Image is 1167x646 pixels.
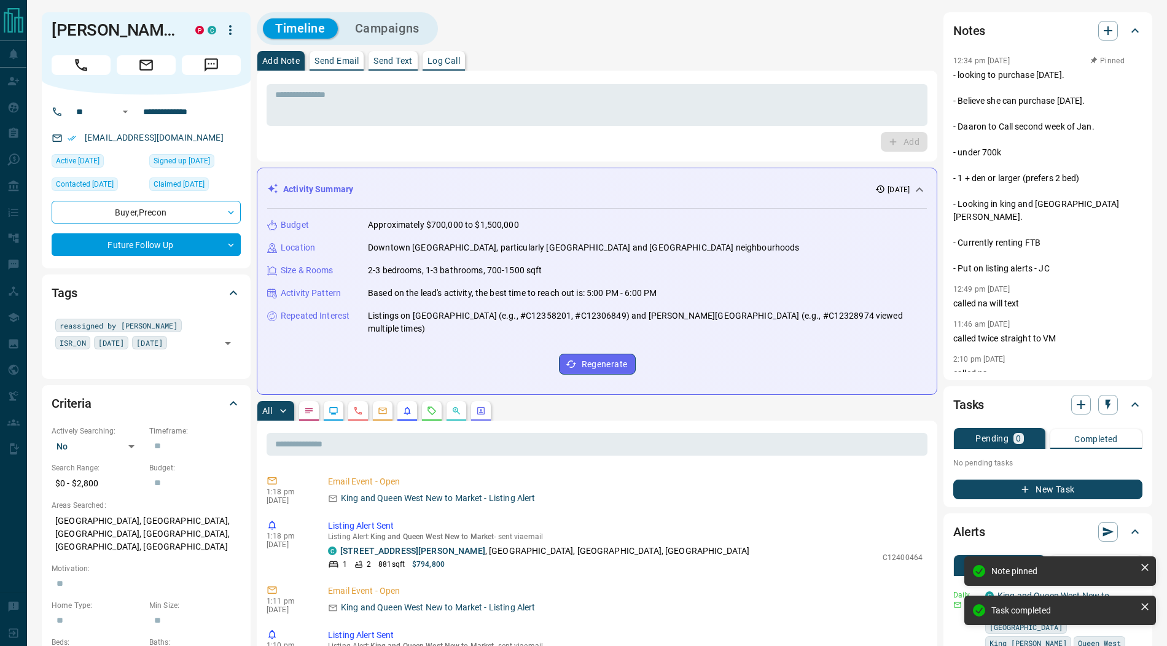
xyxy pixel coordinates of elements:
[267,597,310,605] p: 1:11 pm
[370,532,494,541] span: King and Queen West New to Market
[56,178,114,190] span: Contacted [DATE]
[953,285,1010,294] p: 12:49 pm [DATE]
[368,264,542,277] p: 2-3 bedrooms, 1-3 bathrooms, 700-1500 sqft
[154,155,210,167] span: Signed up [DATE]
[953,601,962,609] svg: Email
[368,287,657,300] p: Based on the lead's activity, the best time to reach out is: 5:00 PM - 6:00 PM
[329,406,338,416] svg: Lead Browsing Activity
[154,178,205,190] span: Claimed [DATE]
[52,278,241,308] div: Tags
[953,355,1005,364] p: 2:10 pm [DATE]
[182,55,241,75] span: Message
[208,26,216,34] div: condos.ca
[281,241,315,254] p: Location
[343,18,432,39] button: Campaigns
[953,480,1142,499] button: New Task
[52,462,143,473] p: Search Range:
[368,219,519,232] p: Approximately $700,000 to $1,500,000
[267,488,310,496] p: 1:18 pm
[314,56,359,65] p: Send Email
[267,496,310,505] p: [DATE]
[195,26,204,34] div: property.ca
[52,500,241,511] p: Areas Searched:
[60,319,178,332] span: reassigned by [PERSON_NAME]
[267,540,310,549] p: [DATE]
[427,56,460,65] p: Log Call
[219,335,236,352] button: Open
[149,177,241,195] div: Thu Oct 10 2024
[262,56,300,65] p: Add Note
[1074,435,1118,443] p: Completed
[52,20,177,40] h1: [PERSON_NAME]
[263,18,338,39] button: Timeline
[953,522,985,542] h2: Alerts
[267,178,927,201] div: Activity Summary[DATE]
[52,426,143,437] p: Actively Searching:
[68,134,76,142] svg: Email Verified
[1090,55,1125,66] button: Pinned
[341,601,535,614] p: King and Queen West New to Market - Listing Alert
[476,406,486,416] svg: Agent Actions
[281,219,309,232] p: Budget
[953,367,1142,380] p: called na
[953,69,1142,275] p: - looking to purchase [DATE]. - Believe she can purchase [DATE]. - Daaron to Call second week of ...
[262,407,272,415] p: All
[953,320,1010,329] p: 11:46 am [DATE]
[328,520,923,532] p: Listing Alert Sent
[1016,434,1021,443] p: 0
[281,309,349,322] p: Repeated Interest
[52,563,241,574] p: Motivation:
[953,56,1010,65] p: 12:34 pm [DATE]
[98,337,125,349] span: [DATE]
[304,406,314,416] svg: Notes
[52,394,92,413] h2: Criteria
[328,547,337,555] div: condos.ca
[281,287,341,300] p: Activity Pattern
[328,532,923,541] p: Listing Alert : - sent via email
[378,406,388,416] svg: Emails
[402,406,412,416] svg: Listing Alerts
[953,454,1142,472] p: No pending tasks
[991,605,1135,615] div: Task completed
[52,154,143,171] div: Mon Aug 25 2025
[378,559,405,570] p: 881 sqft
[60,337,86,349] span: ISR_ON
[451,406,461,416] svg: Opportunities
[353,406,363,416] svg: Calls
[991,566,1135,576] div: Note pinned
[52,283,77,303] h2: Tags
[953,332,1142,345] p: called twice straight to VM
[149,600,241,611] p: Min Size:
[52,177,143,195] div: Tue Sep 02 2025
[953,21,985,41] h2: Notes
[267,605,310,614] p: [DATE]
[52,389,241,418] div: Criteria
[136,337,163,349] span: [DATE]
[373,56,413,65] p: Send Text
[888,184,910,195] p: [DATE]
[341,492,535,505] p: King and Queen West New to Market - Listing Alert
[953,590,978,601] p: Daily
[559,354,636,375] button: Regenerate
[367,559,371,570] p: 2
[340,545,749,558] p: , [GEOGRAPHIC_DATA], [GEOGRAPHIC_DATA], [GEOGRAPHIC_DATA]
[118,104,133,119] button: Open
[52,511,241,557] p: [GEOGRAPHIC_DATA], [GEOGRAPHIC_DATA], [GEOGRAPHIC_DATA], [GEOGRAPHIC_DATA], [GEOGRAPHIC_DATA], [G...
[412,559,445,570] p: $794,800
[52,600,143,611] p: Home Type:
[56,155,100,167] span: Active [DATE]
[328,629,923,642] p: Listing Alert Sent
[267,532,310,540] p: 1:18 pm
[52,437,143,456] div: No
[427,406,437,416] svg: Requests
[52,201,241,224] div: Buyer , Precon
[340,546,485,556] a: [STREET_ADDRESS][PERSON_NAME]
[283,183,353,196] p: Activity Summary
[52,233,241,256] div: Future Follow Up
[975,434,1009,443] p: Pending
[368,241,799,254] p: Downtown [GEOGRAPHIC_DATA], particularly [GEOGRAPHIC_DATA] and [GEOGRAPHIC_DATA] neighbourhoods
[52,55,111,75] span: Call
[328,585,923,597] p: Email Event - Open
[368,309,927,335] p: Listings on [GEOGRAPHIC_DATA] (e.g., #C12358201, #C12306849) and [PERSON_NAME][GEOGRAPHIC_DATA] (...
[281,264,334,277] p: Size & Rooms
